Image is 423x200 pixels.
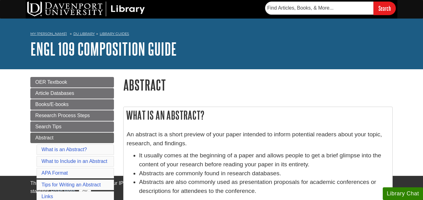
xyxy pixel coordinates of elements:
[35,135,54,140] span: Abstract
[35,113,90,118] span: Research Process Steps
[35,124,61,129] span: Search Tips
[373,2,396,15] input: Search
[35,102,69,107] span: Books/E-books
[139,178,389,196] li: Abstracts are also commonly used as presentation proposals for academic conferences or descriptio...
[30,99,114,110] a: Books/E-books
[35,91,74,96] span: Article Databases
[139,151,389,169] li: It usually comes at the beginning of a paper and allows people to get a brief glimpse into the co...
[41,159,107,164] a: What to Include in an Abstract
[124,107,392,123] h2: What is an Abstract?
[30,110,114,121] a: Research Process Steps
[127,130,389,148] p: An abstract is a short preview of your paper intended to inform potential readers about your topi...
[123,77,393,93] h1: Abstract
[41,194,53,199] a: Links
[265,2,396,15] form: Searches DU Library's articles, books, and more
[27,2,145,16] img: DU Library
[41,170,68,176] a: APA Format
[265,2,373,15] input: Find Articles, Books, & More...
[30,88,114,99] a: Article Databases
[30,39,177,58] a: ENGL 109 Composition Guide
[383,187,423,200] button: Library Chat
[41,182,101,187] a: Tips for Writing an Abstract
[35,79,67,85] span: OER Textbook
[30,133,114,143] a: Abstract
[30,77,114,87] a: OER Textbook
[30,31,67,36] a: My [PERSON_NAME]
[73,32,95,36] a: DU Library
[41,147,87,152] a: What is an Abstract?
[30,121,114,132] a: Search Tips
[100,32,129,36] a: Library Guides
[30,30,393,40] nav: breadcrumb
[139,169,389,178] li: Abstracts are commonly found in research databases.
